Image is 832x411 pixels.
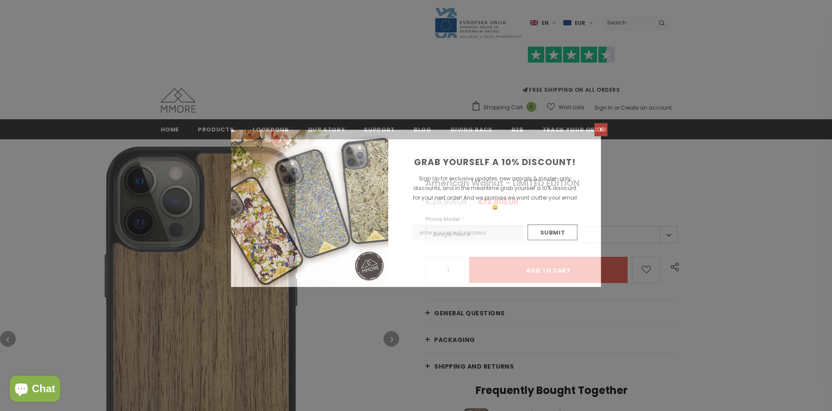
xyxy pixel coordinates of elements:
[413,175,577,211] span: Sign Up for exclusive updates, new arrivals & insider-only discounts, and in the meantime grab yo...
[7,376,63,404] inbox-online-store-chat: Shopify online store chat
[594,123,608,136] a: Close
[414,156,576,168] span: GRAB YOURSELF A 10% DISCOUNT!
[528,224,577,240] input: Submit
[412,224,523,240] input: Email Address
